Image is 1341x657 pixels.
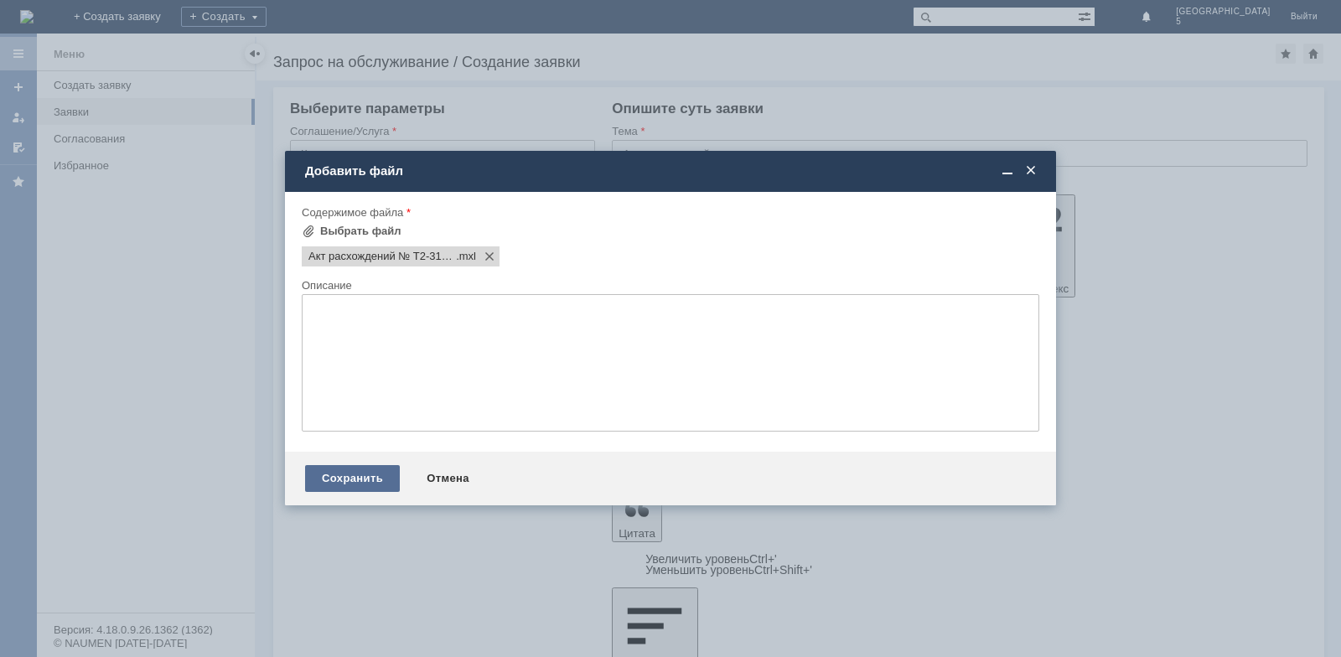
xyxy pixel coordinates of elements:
span: При приемке товара [DATE] по накладной № Т2-3165 от [DATE] были выявлены расхождения.Акт прилагаю [7,7,236,47]
div: Содержимое файла [302,207,1036,218]
div: Добавить файл [305,163,1039,178]
span: Закрыть [1023,163,1039,178]
div: Описание [302,280,1036,291]
span: Акт расхождений № Т2-3165 от 11.08.2025.mxl [456,250,476,263]
span: Акт расхождений № Т2-3165 от 11.08.2025.mxl [308,250,456,263]
span: Свернуть (Ctrl + M) [999,163,1016,178]
div: Выбрать файл [320,225,401,238]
